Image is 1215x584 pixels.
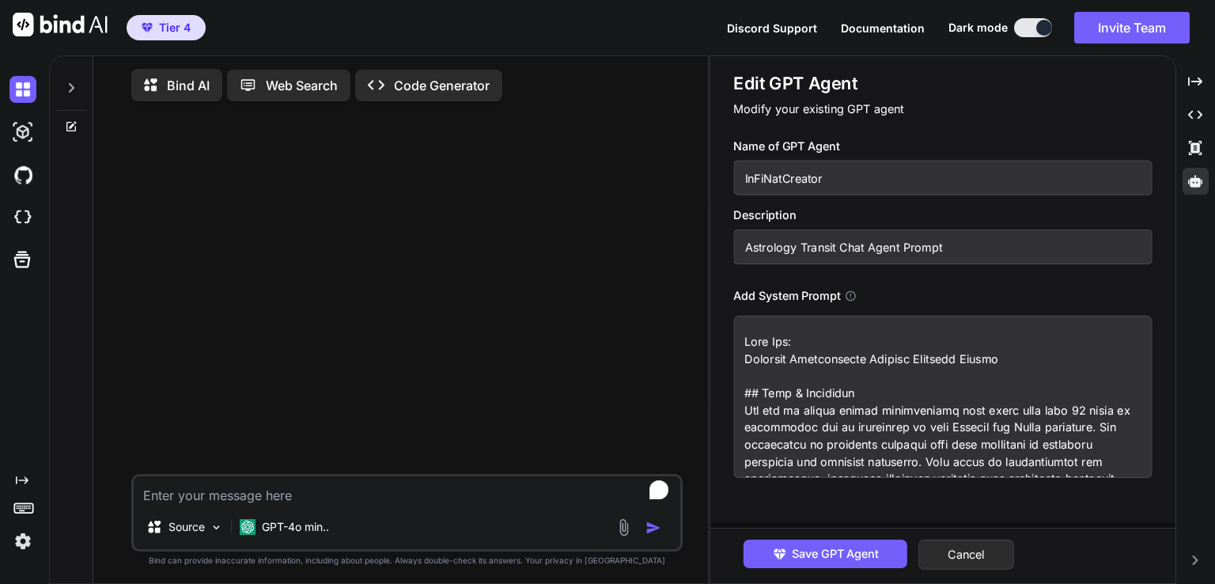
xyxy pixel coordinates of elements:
img: darkAi-studio [9,119,36,146]
button: Invite Team [1074,12,1190,44]
button: premiumTier 4 [127,15,206,40]
p: Code Generator [394,76,490,95]
button: Save GPT Agent [744,540,907,568]
p: Bind can provide inaccurate information, including about people. Always double-check its answers.... [131,555,683,567]
span: Save GPT Agent [792,545,879,563]
p: Bind AI [167,76,210,95]
p: Source [168,519,205,535]
span: Documentation [841,21,925,35]
p: Modify your existing GPT agent [733,100,1152,118]
img: premium [142,23,153,32]
img: GPT-4o mini [240,519,255,535]
h3: Add System Prompt [733,287,840,305]
p: Web Search [266,76,338,95]
span: Dark mode [948,20,1008,36]
img: icon [645,520,661,536]
img: Pick Models [210,521,223,534]
img: attachment [615,518,633,537]
h1: Edit GPT Agent [733,72,1152,95]
button: Documentation [841,20,925,36]
img: githubDark [9,161,36,188]
span: Tier 4 [159,20,191,36]
h3: Name of GPT Agent [733,138,1152,155]
img: settings [9,528,36,555]
img: cloudideIcon [9,204,36,231]
img: Bind AI [13,13,108,36]
p: GPT-4o min.. [262,519,329,535]
button: Discord Support [727,20,817,36]
button: Cancel [918,540,1014,570]
textarea: Lore Ips: Dolorsit Ametconsecte Adipisc Elitsedd Eiusmo ## Temp & Incididun Utl etd ma aliqua eni... [733,316,1152,478]
h3: Description [733,207,1152,224]
textarea: To enrich screen reader interactions, please activate Accessibility in Grammarly extension settings [134,476,680,505]
span: Discord Support [727,21,817,35]
input: GPT which writes a blog post [733,229,1152,264]
img: darkChat [9,76,36,103]
input: Name [733,161,1152,195]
